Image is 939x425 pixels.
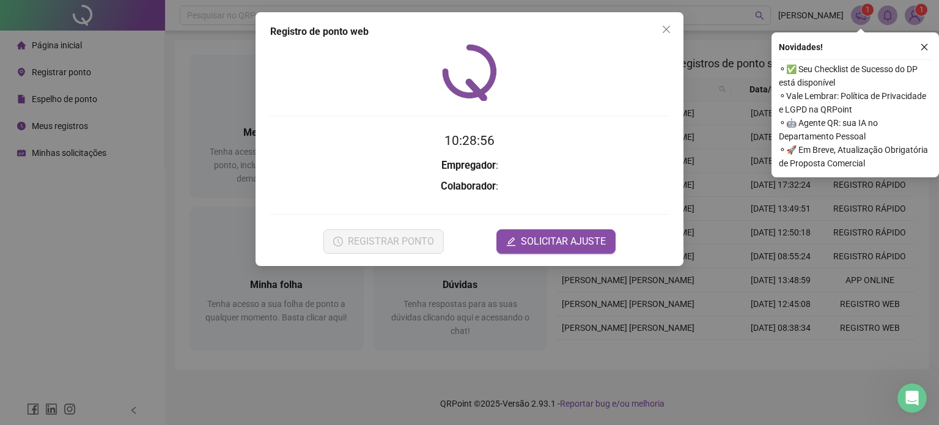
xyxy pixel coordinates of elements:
[441,180,496,192] strong: Colaborador
[661,24,671,34] span: close
[779,62,932,89] span: ⚬ ✅ Seu Checklist de Sucesso do DP está disponível
[496,229,616,254] button: editSOLICITAR AJUSTE
[442,44,497,101] img: QRPoint
[779,116,932,143] span: ⚬ 🤖 Agente QR: sua IA no Departamento Pessoal
[779,40,823,54] span: Novidades !
[779,143,932,170] span: ⚬ 🚀 Em Breve, Atualização Obrigatória de Proposta Comercial
[521,234,606,249] span: SOLICITAR AJUSTE
[657,20,676,39] button: Close
[441,160,496,171] strong: Empregador
[897,383,927,413] iframe: Intercom live chat
[270,158,669,174] h3: :
[506,237,516,246] span: edit
[444,133,495,148] time: 10:28:56
[270,179,669,194] h3: :
[323,229,444,254] button: REGISTRAR PONTO
[779,89,932,116] span: ⚬ Vale Lembrar: Política de Privacidade e LGPD na QRPoint
[270,24,669,39] div: Registro de ponto web
[920,43,929,51] span: close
